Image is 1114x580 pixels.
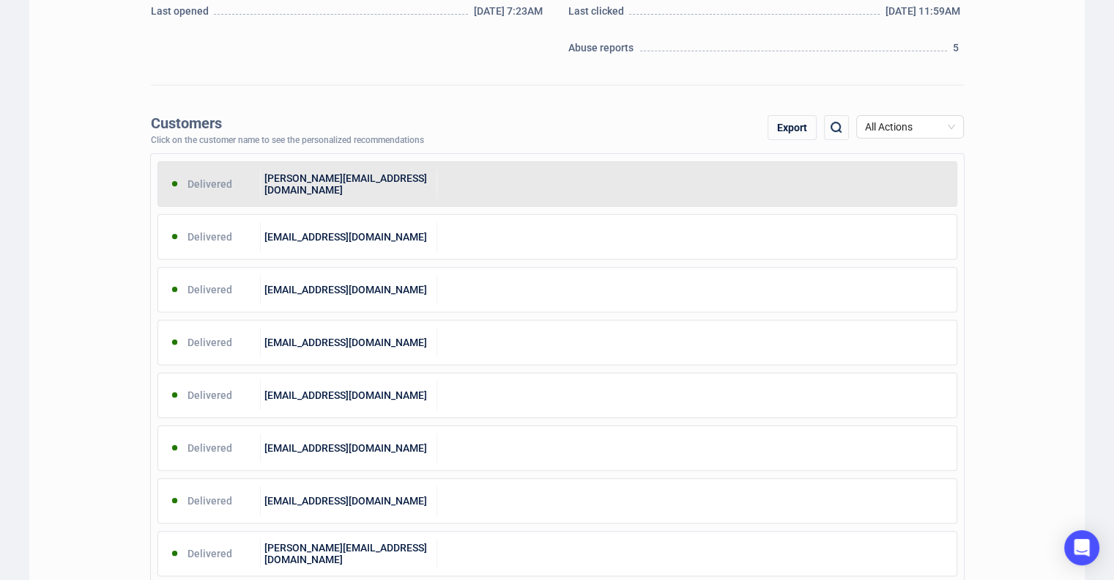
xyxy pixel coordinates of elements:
[261,222,437,252] div: [EMAIL_ADDRESS][DOMAIN_NAME]
[865,116,955,138] span: All Actions
[151,115,424,132] div: Customers
[261,328,437,357] div: [EMAIL_ADDRESS][DOMAIN_NAME]
[158,328,261,357] div: Delivered
[1064,530,1099,565] div: Open Intercom Messenger
[261,539,437,568] div: [PERSON_NAME][EMAIL_ADDRESS][DOMAIN_NAME]
[158,275,261,304] div: Delivered
[261,169,437,199] div: [PERSON_NAME][EMAIL_ADDRESS][DOMAIN_NAME]
[768,115,817,140] div: Export
[885,4,964,26] div: [DATE] 11:59AM
[261,433,437,463] div: [EMAIL_ADDRESS][DOMAIN_NAME]
[158,486,261,515] div: Delivered
[158,539,261,568] div: Delivered
[261,486,437,515] div: [EMAIL_ADDRESS][DOMAIN_NAME]
[953,40,963,62] div: 5
[151,4,212,26] div: Last opened
[158,433,261,463] div: Delivered
[828,119,845,136] img: search.png
[158,169,261,199] div: Delivered
[568,40,638,62] div: Abuse reports
[568,4,628,26] div: Last clicked
[261,275,437,304] div: [EMAIL_ADDRESS][DOMAIN_NAME]
[151,136,424,146] div: Click on the customer name to see the personalized recommendations
[158,222,261,252] div: Delivered
[158,381,261,410] div: Delivered
[261,381,437,410] div: [EMAIL_ADDRESS][DOMAIN_NAME]
[474,4,546,26] div: [DATE] 7:23AM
